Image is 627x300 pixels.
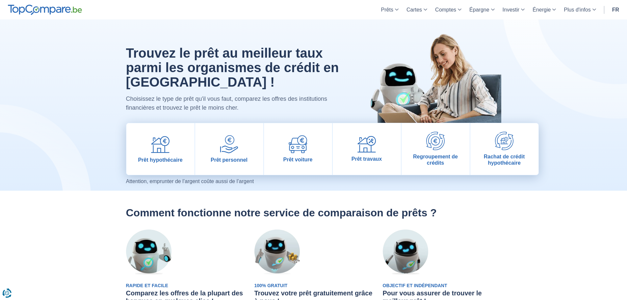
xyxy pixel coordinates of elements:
[126,95,341,112] p: Choisissez le type de prêt qu'il vous faut, comparez les offres des institutions financières et t...
[195,123,263,175] a: Prêt personnel
[352,156,382,162] span: Prêt travaux
[357,136,376,153] img: Prêt travaux
[402,123,470,175] a: Regroupement de crédits
[126,46,341,89] h1: Trouvez le prêt au meilleur taux parmi les organismes de crédit en [GEOGRAPHIC_DATA] !
[138,157,182,163] span: Prêt hypothécaire
[356,19,501,146] img: image-hero
[383,230,428,275] img: Objectif et Indépendant
[383,283,447,288] span: Objectif et Indépendant
[404,153,467,166] span: Regroupement de crédits
[220,135,238,153] img: Prêt personnel
[470,123,538,175] a: Rachat de crédit hypothécaire
[495,132,513,150] img: Rachat de crédit hypothécaire
[289,135,307,153] img: Prêt voiture
[283,156,313,163] span: Prêt voiture
[426,132,445,150] img: Regroupement de crédits
[264,123,332,175] a: Prêt voiture
[254,230,300,275] img: 100% Gratuit
[333,123,401,175] a: Prêt travaux
[126,230,171,275] img: Rapide et Facile
[473,153,536,166] span: Rachat de crédit hypothécaire
[211,157,248,163] span: Prêt personnel
[126,123,195,175] a: Prêt hypothécaire
[151,135,170,153] img: Prêt hypothécaire
[8,5,82,15] img: TopCompare
[254,283,288,288] span: 100% Gratuit
[126,206,501,219] h2: Comment fonctionne notre service de comparaison de prêts ?
[126,283,168,288] span: Rapide et Facile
